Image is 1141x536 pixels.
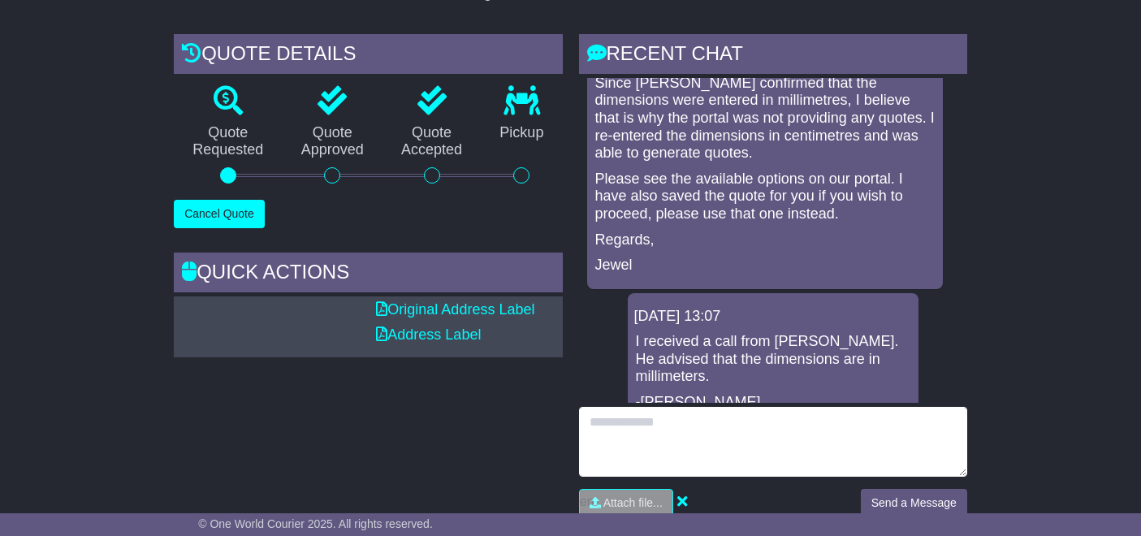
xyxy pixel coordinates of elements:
p: Quote Requested [174,124,282,159]
button: Cancel Quote [174,200,265,228]
div: Quote Details [174,34,562,78]
p: Since [PERSON_NAME] confirmed that the dimensions were entered in millimetres, I believe that is ... [595,75,935,162]
p: I received a call from [PERSON_NAME]. He advised that the dimensions are in millimeters. [636,333,910,386]
p: Jewel [595,257,935,274]
a: Original Address Label [376,301,534,318]
p: Pickup [481,124,562,142]
div: [DATE] 13:07 [634,308,912,326]
p: Quote Accepted [382,124,481,159]
a: Address Label [376,326,481,343]
p: Please see the available options on our portal. I have also saved the quote for you if you wish t... [595,171,935,223]
p: Regards, [595,231,935,249]
div: RECENT CHAT [579,34,967,78]
button: Send a Message [861,489,967,517]
div: Quick Actions [174,253,562,296]
span: © One World Courier 2025. All rights reserved. [198,517,433,530]
p: -[PERSON_NAME] [636,394,910,412]
p: Quote Approved [283,124,382,159]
